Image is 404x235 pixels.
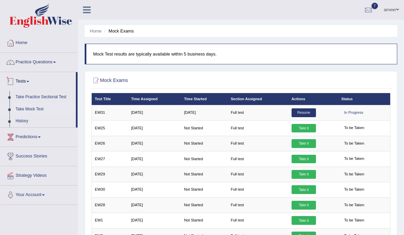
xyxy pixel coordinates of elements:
td: EW31 [91,105,128,120]
th: Time Assigned [128,93,181,105]
a: Take it [292,139,316,148]
td: [DATE] [128,136,181,151]
a: Tests [0,72,76,89]
td: Full test [228,167,288,182]
span: To be Taken [341,216,367,225]
td: [DATE] [181,105,228,120]
td: EW30 [91,182,128,197]
a: Take it [292,155,316,164]
th: Time Started [181,93,228,105]
td: [DATE] [128,182,181,197]
td: Full test [228,197,288,213]
a: Strategy Videos [0,166,78,183]
a: Take Mock Test [13,103,76,115]
td: Not Started [181,136,228,151]
td: Not Started [181,182,228,197]
a: Take Practice Sectional Test [13,91,76,103]
th: Status [338,93,390,105]
td: Not Started [181,213,228,228]
a: Home [90,28,102,34]
span: To be Taken [341,124,367,133]
td: EW27 [91,151,128,167]
a: Take it [292,185,316,194]
span: 7 [371,3,378,9]
td: [DATE] [128,213,181,228]
td: [DATE] [128,167,181,182]
span: To be Taken [341,201,367,210]
a: Practice Questions [0,53,78,70]
a: Your Account [0,186,78,202]
a: Resume [292,108,316,117]
td: [DATE] [128,121,181,136]
a: Success Stories [0,147,78,164]
a: Take it [292,124,316,133]
td: Not Started [181,167,228,182]
a: History [13,115,76,127]
span: To be Taken [341,170,367,179]
a: Predictions [0,128,78,145]
td: Full test [228,105,288,120]
td: [DATE] [128,105,181,120]
li: Mock Exams [103,28,134,34]
span: To be Taken [341,155,367,164]
div: In Progress [341,108,366,117]
td: Full test [228,213,288,228]
a: Take it [292,170,316,179]
a: Home [0,34,78,50]
td: [DATE] [128,151,181,167]
td: EW25 [91,121,128,136]
td: Full test [228,182,288,197]
td: EW1 [91,213,128,228]
a: Take it [292,216,316,225]
td: Not Started [181,151,228,167]
th: Test Title [91,93,128,105]
td: Full test [228,121,288,136]
td: EW29 [91,167,128,182]
span: To be Taken [341,186,367,194]
td: [DATE] [128,197,181,213]
p: Mock Test results are typically available within 5 business days. [93,51,390,57]
th: Section Assigned [228,93,288,105]
td: Not Started [181,121,228,136]
a: Take it [292,201,316,210]
td: Not Started [181,197,228,213]
td: Full test [228,136,288,151]
td: Full test [228,151,288,167]
td: EW28 [91,197,128,213]
h2: Mock Exams [91,76,277,85]
td: EW26 [91,136,128,151]
span: To be Taken [341,139,367,148]
th: Actions [288,93,338,105]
